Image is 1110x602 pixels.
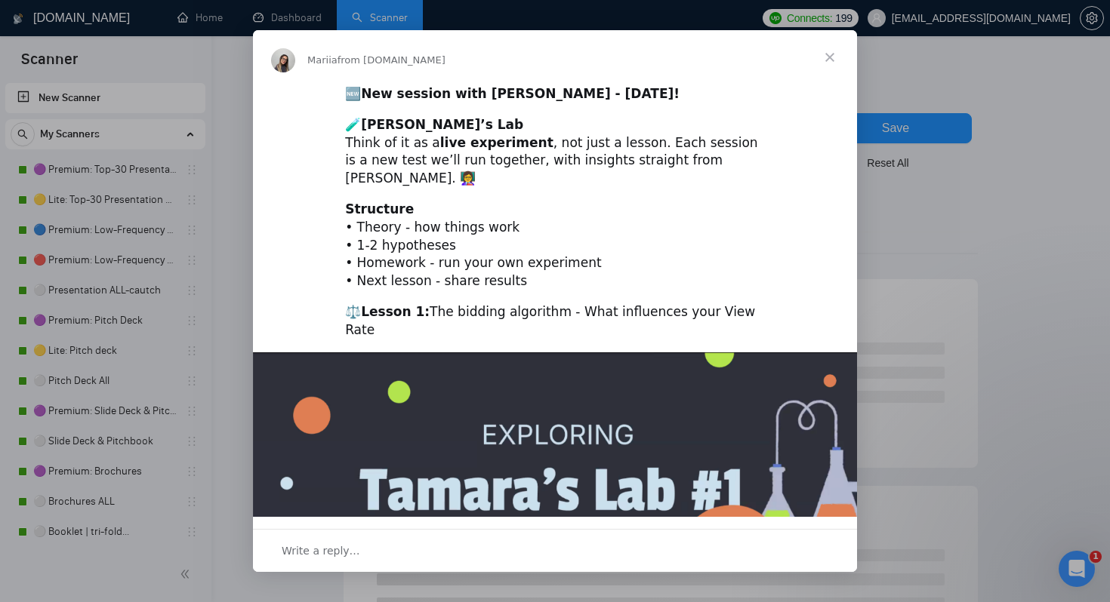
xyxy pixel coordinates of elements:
[338,54,446,66] span: from [DOMAIN_NAME]
[345,201,414,217] b: Structure
[345,303,765,339] div: ⚖️ The bidding algorithm - What influences your View Rate
[307,54,338,66] span: Mariia
[440,135,553,150] b: live experiment
[361,86,680,101] b: New session with [PERSON_NAME] - [DATE]!
[271,48,295,72] img: Profile image for Mariia
[253,529,857,572] div: Open conversation and reply
[345,201,765,290] div: • Theory - how things work • 1-2 hypotheses • Homework - run your own experiment • Next lesson - ...
[345,116,765,188] div: 🧪 Think of it as a , not just a lesson. Each session is a new test we’ll run together, with insig...
[803,30,857,84] span: Close
[361,117,523,132] b: [PERSON_NAME]’s Lab
[345,85,765,103] div: 🆕
[282,541,360,561] span: Write a reply…
[361,304,430,319] b: Lesson 1:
